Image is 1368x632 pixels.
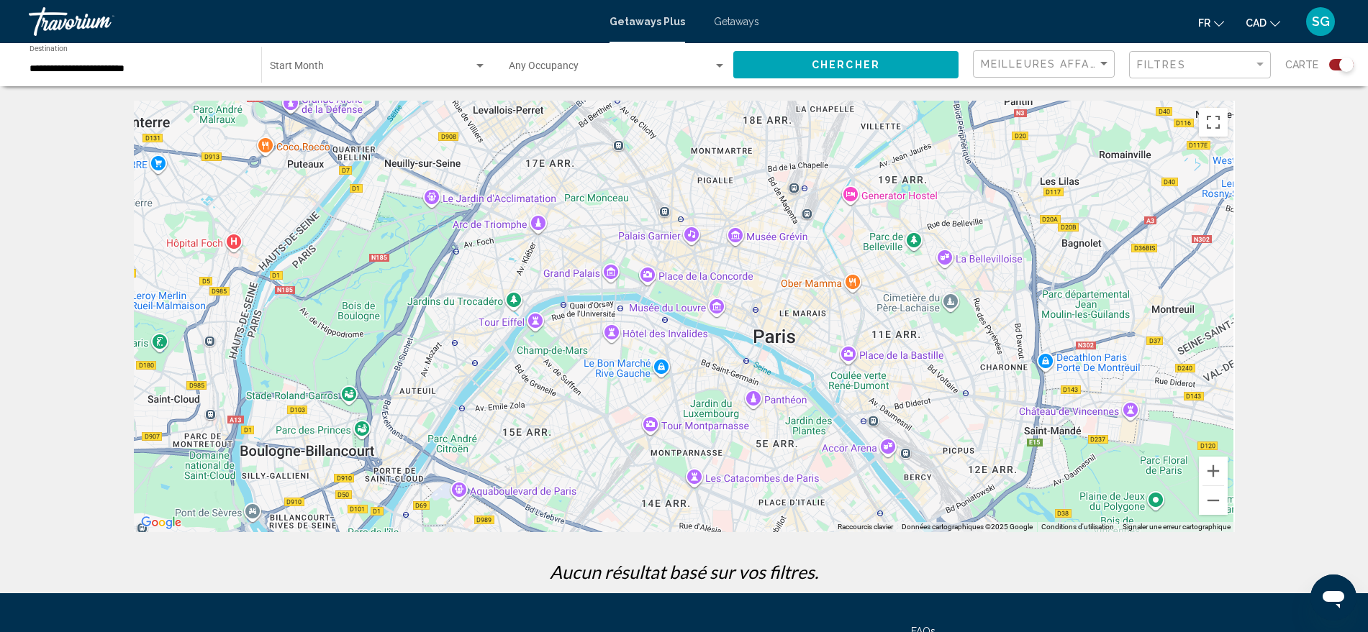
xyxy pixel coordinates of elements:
[981,58,1117,70] span: Meilleures affaires
[1246,12,1280,33] button: Change currency
[1137,59,1186,70] span: Filtres
[1198,12,1224,33] button: Change language
[812,60,880,71] span: Chercher
[902,523,1033,531] span: Données cartographiques ©2025 Google
[29,7,595,36] a: Travorium
[1123,523,1231,531] a: Signaler une erreur cartographique
[1041,523,1114,531] a: Conditions d'utilisation
[1246,17,1267,29] span: CAD
[137,513,185,532] a: Ouvrir cette zone dans Google Maps (dans une nouvelle fenêtre)
[1312,14,1330,29] span: SG
[1310,574,1356,620] iframe: Bouton de lancement de la fenêtre de messagerie
[1199,108,1228,137] button: Passer en plein écran
[1302,6,1339,37] button: User Menu
[1129,50,1271,80] button: Filter
[714,16,759,27] a: Getaways
[127,561,1242,582] p: Aucun résultat basé sur vos filtres.
[733,51,959,78] button: Chercher
[981,58,1110,70] mat-select: Sort by
[1199,486,1228,515] button: Zoom arrière
[610,16,685,27] a: Getaways Plus
[838,522,893,532] button: Raccourcis clavier
[137,513,185,532] img: Google
[1285,55,1318,75] span: Carte
[1199,457,1228,485] button: Zoom avant
[1198,17,1210,29] span: fr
